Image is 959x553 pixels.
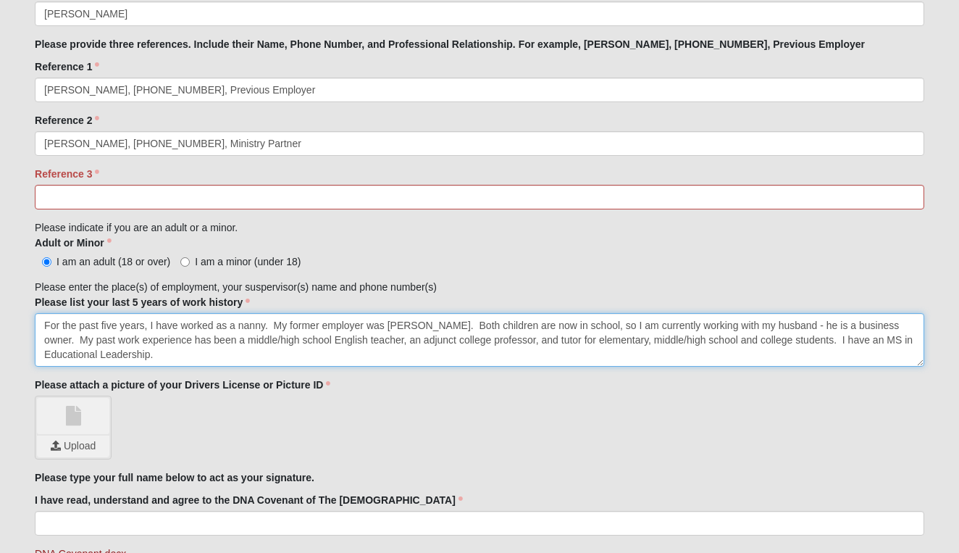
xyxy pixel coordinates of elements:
[35,38,865,50] strong: Please provide three references. Include their Name, Phone Number, and Professional Relationship....
[35,113,99,128] label: Reference 2
[35,378,330,392] label: Please attach a picture of your Drivers License or Picture ID
[195,256,301,267] span: I am a minor (under 18)
[35,493,463,507] label: I have read, understand and agree to the DNA Covenant of The [DEMOGRAPHIC_DATA]
[56,256,170,267] span: I am an adult (18 or over)
[35,236,112,250] label: Adult or Minor
[35,295,250,309] label: Please list your last 5 years of work history
[180,257,190,267] input: I am a minor (under 18)
[42,257,51,267] input: I am an adult (18 or over)
[35,167,99,181] label: Reference 3
[35,472,314,483] strong: Please type your full name below to act as your signature.
[35,59,99,74] label: Reference 1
